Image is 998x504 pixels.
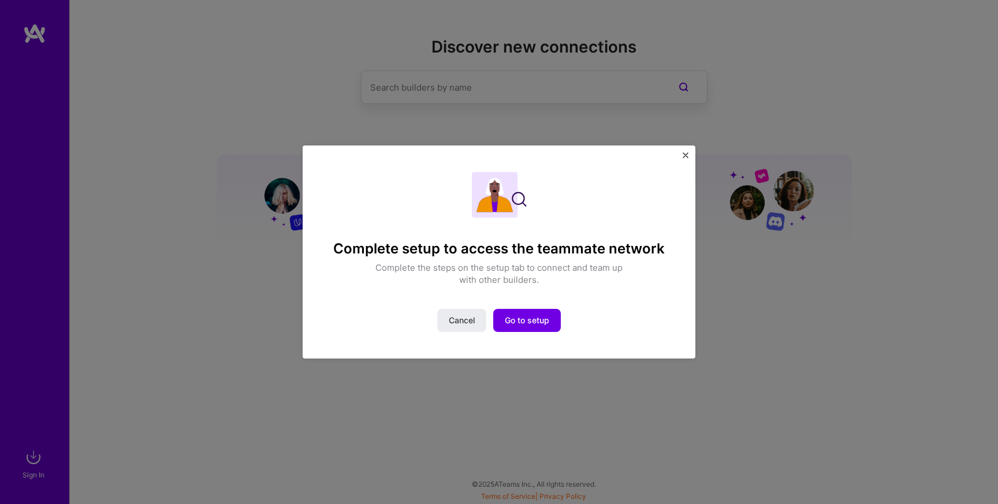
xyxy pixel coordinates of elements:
button: Cancel [437,309,486,332]
img: Complete setup illustration [472,172,527,218]
button: Go to setup [493,309,561,332]
h4: Complete setup to access the teammate network [333,241,665,257]
button: Close [683,152,688,165]
span: Cancel [449,315,475,326]
span: Go to setup [505,315,549,326]
p: Complete the steps on the setup tab to connect and team up with other builders. [369,262,629,286]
